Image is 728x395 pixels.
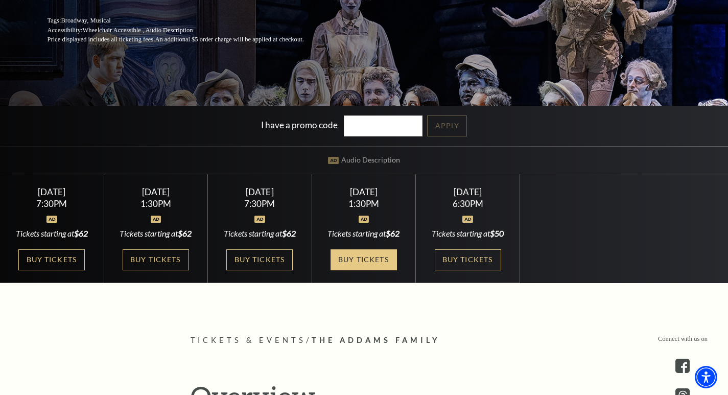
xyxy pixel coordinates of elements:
p: Connect with us on [658,334,708,344]
span: An additional $5 order charge will be applied at checkout. [155,36,303,43]
a: Buy Tickets [18,249,85,270]
p: / [191,334,538,347]
span: $50 [490,228,504,238]
div: 1:30PM [116,199,195,208]
span: The Addams Family [312,336,440,344]
span: $62 [178,228,192,238]
span: Tickets & Events [191,336,307,344]
a: Buy Tickets [435,249,501,270]
div: [DATE] [220,187,299,197]
div: Tickets starting at [324,228,403,239]
div: [DATE] [428,187,507,197]
a: Buy Tickets [331,249,397,270]
div: 7:30PM [12,199,91,208]
p: Price displayed includes all ticketing fees. [48,35,328,44]
div: Tickets starting at [12,228,91,239]
div: Tickets starting at [428,228,507,239]
p: Accessibility: [48,26,328,35]
span: Wheelchair Accessible , Audio Description [82,27,193,34]
a: Buy Tickets [226,249,293,270]
div: [DATE] [324,187,403,197]
div: 6:30PM [428,199,507,208]
span: Broadway, Musical [61,17,110,24]
div: [DATE] [116,187,195,197]
div: [DATE] [12,187,91,197]
div: Tickets starting at [220,228,299,239]
a: facebook - open in a new tab [675,359,690,373]
div: 1:30PM [324,199,403,208]
span: $62 [282,228,296,238]
a: Buy Tickets [123,249,189,270]
span: $62 [386,228,400,238]
span: $62 [74,228,88,238]
div: 7:30PM [220,199,299,208]
div: Tickets starting at [116,228,195,239]
p: Tags: [48,16,328,26]
div: Accessibility Menu [695,366,717,388]
label: I have a promo code [261,119,338,130]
